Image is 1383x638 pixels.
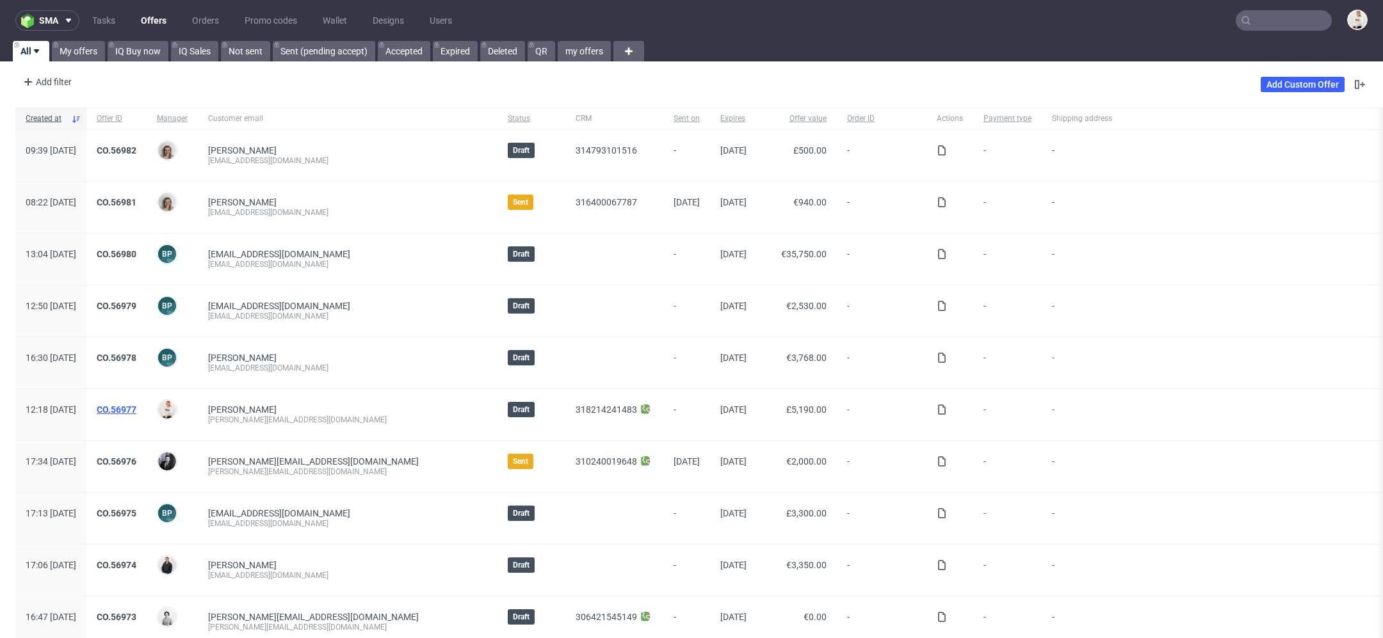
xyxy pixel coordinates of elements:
[513,612,530,622] span: Draft
[983,353,1031,373] span: -
[983,249,1031,269] span: -
[26,560,76,570] span: 17:06 [DATE]
[26,145,76,156] span: 09:39 [DATE]
[422,10,460,31] a: Users
[97,404,136,415] a: CO.56977
[208,145,277,156] a: [PERSON_NAME]
[208,415,487,425] div: [PERSON_NAME][EMAIL_ADDRESS][DOMAIN_NAME]
[674,249,700,269] span: -
[720,612,747,622] span: [DATE]
[513,249,530,259] span: Draft
[18,72,74,92] div: Add filter
[1052,197,1370,218] span: -
[983,560,1031,580] span: -
[158,504,176,522] figcaption: BP
[21,13,39,28] img: logo
[158,608,176,626] img: Dudek Mariola
[97,301,136,311] a: CO.56979
[208,311,487,321] div: [EMAIL_ADDRESS][DOMAIN_NAME]
[157,113,188,124] span: Manager
[208,508,350,518] a: [EMAIL_ADDRESS][DOMAIN_NAME]
[1052,404,1370,425] span: -
[221,41,270,61] a: Not sent
[720,145,747,156] span: [DATE]
[26,113,66,124] span: Created at
[847,353,916,373] span: -
[576,145,637,156] a: 314793101516
[983,612,1031,632] span: -
[576,404,637,415] a: 318214241483
[983,145,1031,166] span: -
[847,301,916,321] span: -
[508,113,555,124] span: Status
[674,197,700,207] span: [DATE]
[513,197,528,207] span: Sent
[937,113,963,124] span: Actions
[97,612,136,622] a: CO.56973
[1052,249,1370,269] span: -
[97,456,136,467] a: CO.56976
[767,113,827,124] span: Offer value
[208,353,277,363] a: [PERSON_NAME]
[208,467,487,477] div: [PERSON_NAME][EMAIL_ADDRESS][DOMAIN_NAME]
[208,249,350,259] span: [EMAIL_ADDRESS][DOMAIN_NAME]
[720,249,747,259] span: [DATE]
[983,508,1031,529] span: -
[1052,508,1370,529] span: -
[1348,11,1366,29] img: Mari Fok
[158,245,176,263] figcaption: BP
[85,10,123,31] a: Tasks
[513,456,528,467] span: Sent
[26,249,76,259] span: 13:04 [DATE]
[513,560,530,570] span: Draft
[26,353,76,363] span: 16:30 [DATE]
[513,508,530,518] span: Draft
[674,508,700,529] span: -
[208,518,487,529] div: [EMAIL_ADDRESS][DOMAIN_NAME]
[97,197,136,207] a: CO.56981
[720,197,747,207] span: [DATE]
[983,404,1031,425] span: -
[847,560,916,580] span: -
[674,145,700,166] span: -
[208,622,487,632] div: [PERSON_NAME][EMAIL_ADDRESS][DOMAIN_NAME]
[158,401,176,419] img: Mari Fok
[378,41,430,61] a: Accepted
[237,10,305,31] a: Promo codes
[847,404,916,425] span: -
[97,249,136,259] a: CO.56980
[720,301,747,311] span: [DATE]
[983,197,1031,218] span: -
[97,145,136,156] a: CO.56982
[97,353,136,363] a: CO.56978
[1052,456,1370,477] span: -
[720,113,747,124] span: Expires
[158,141,176,159] img: Monika Poźniak
[133,10,174,31] a: Offers
[513,404,530,415] span: Draft
[576,612,637,622] a: 306421545149
[576,113,653,124] span: CRM
[513,145,530,156] span: Draft
[97,508,136,518] a: CO.56975
[1052,145,1370,166] span: -
[171,41,218,61] a: IQ Sales
[15,10,79,31] button: sma
[720,353,747,363] span: [DATE]
[208,113,487,124] span: Customer email
[576,456,637,467] a: 310240019648
[13,41,49,61] a: All
[786,508,827,518] span: £3,300.00
[1052,560,1370,580] span: -
[576,197,637,207] a: 316400067787
[97,560,136,570] a: CO.56974
[513,301,530,311] span: Draft
[847,612,916,632] span: -
[786,301,827,311] span: €2,530.00
[208,207,487,218] div: [EMAIL_ADDRESS][DOMAIN_NAME]
[786,404,827,415] span: £5,190.00
[1261,77,1345,92] a: Add Custom Offer
[108,41,168,61] a: IQ Buy now
[674,404,700,425] span: -
[26,301,76,311] span: 12:50 [DATE]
